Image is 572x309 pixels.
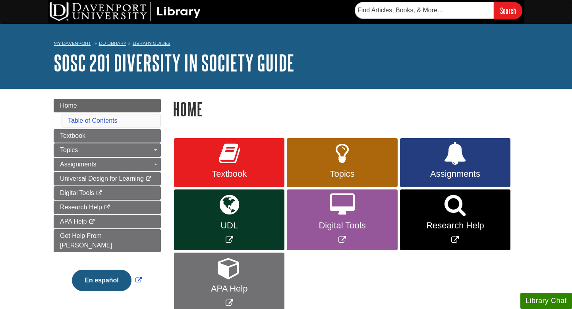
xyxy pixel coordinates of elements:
[54,172,161,185] a: Universal Design for Learning
[54,129,161,143] a: Textbook
[72,270,131,291] button: En español
[60,161,97,168] span: Assignments
[180,169,278,179] span: Textbook
[54,99,161,305] div: Guide Page Menu
[355,2,522,19] form: Searches DU Library's articles, books, and more
[355,2,494,19] input: Find Articles, Books, & More...
[50,2,201,21] img: DU Library
[54,215,161,228] a: APA Help
[60,132,85,139] span: Textbook
[174,138,284,187] a: Textbook
[54,186,161,200] a: Digital Tools
[54,229,161,252] a: Get Help From [PERSON_NAME]
[174,189,284,250] a: Link opens in new window
[173,99,518,119] h1: Home
[54,143,161,157] a: Topics
[133,41,170,46] a: Library Guides
[60,189,94,196] span: Digital Tools
[180,284,278,294] span: APA Help
[145,176,152,182] i: This link opens in a new window
[104,205,110,210] i: This link opens in a new window
[60,232,112,249] span: Get Help From [PERSON_NAME]
[54,158,161,171] a: Assignments
[287,138,397,187] a: Topics
[54,99,161,112] a: Home
[293,169,391,179] span: Topics
[89,219,95,224] i: This link opens in a new window
[54,201,161,214] a: Research Help
[70,277,143,284] a: Link opens in new window
[60,204,102,211] span: Research Help
[287,189,397,250] a: Link opens in new window
[54,38,518,51] nav: breadcrumb
[494,2,522,19] input: Search
[54,40,91,47] a: My Davenport
[406,220,504,231] span: Research Help
[60,175,144,182] span: Universal Design for Learning
[520,293,572,309] button: Library Chat
[60,218,87,225] span: APA Help
[68,117,118,124] a: Table of Contents
[60,102,77,109] span: Home
[54,50,294,75] a: SOSC 201 Diversity in Society Guide
[400,189,510,250] a: Link opens in new window
[293,220,391,231] span: Digital Tools
[60,147,78,153] span: Topics
[400,138,510,187] a: Assignments
[99,41,126,46] a: DU Library
[96,191,102,196] i: This link opens in a new window
[406,169,504,179] span: Assignments
[180,220,278,231] span: UDL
